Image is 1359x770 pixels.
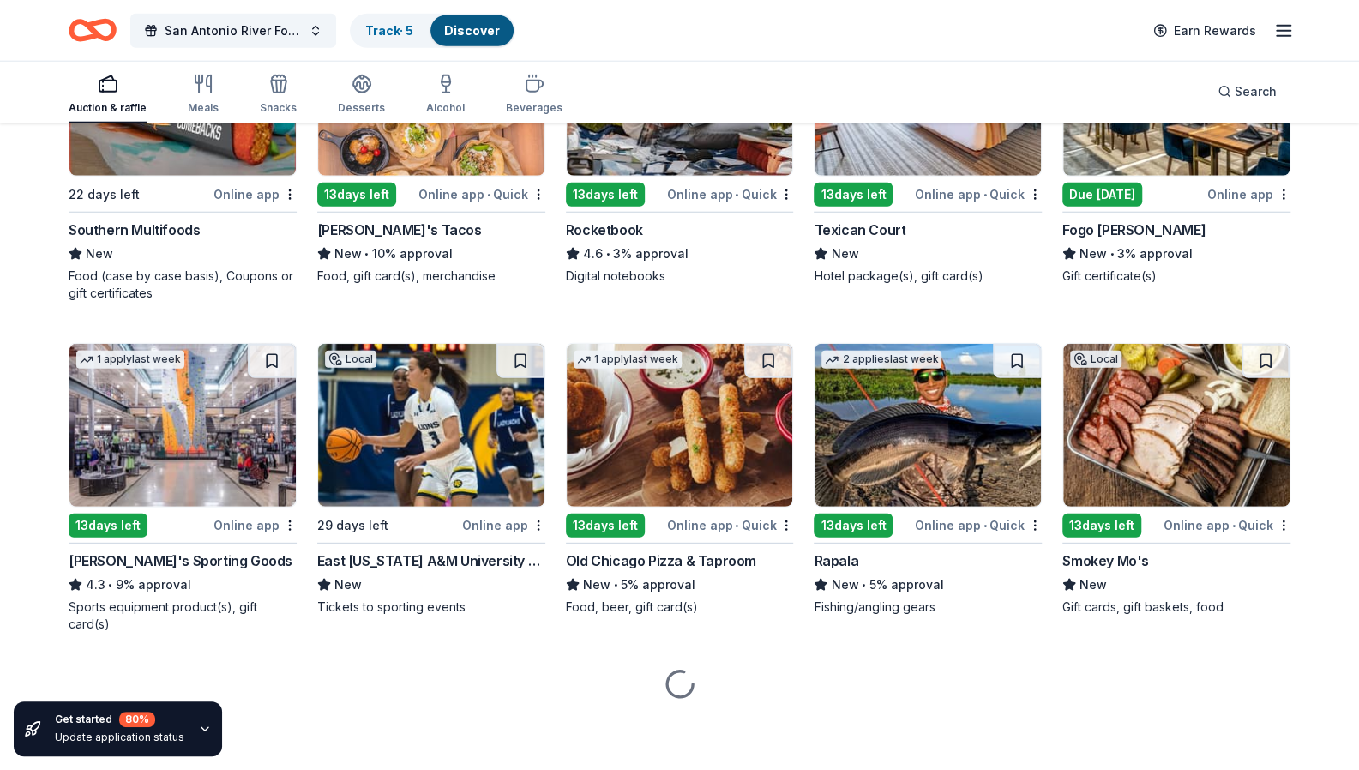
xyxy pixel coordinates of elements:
[983,188,987,202] span: •
[1079,574,1107,595] span: New
[1143,15,1266,46] a: Earn Rewards
[69,599,297,633] div: Sports equipment product(s), gift card(s)
[666,514,793,536] div: Online app Quick
[334,244,362,264] span: New
[119,712,155,727] div: 80 %
[317,343,545,616] a: Image for East Texas A&M University AthleticsLocal29 days leftOnline appEast [US_STATE] A&M Unive...
[338,101,385,115] div: Desserts
[108,578,112,592] span: •
[213,514,297,536] div: Online app
[821,351,941,369] div: 2 applies last week
[69,12,297,302] a: Image for Southern MultifoodsLocal22 days leftOnline appSouthern MultifoodsNewFood (case by case ...
[1164,514,1290,536] div: Online app Quick
[1062,343,1290,616] a: Image for Smokey Mo'sLocal13days leftOnline app•QuickSmokey Mo'sNewGift cards, gift baskets, food
[605,247,610,261] span: •
[735,188,738,202] span: •
[862,578,866,592] span: •
[814,343,1042,616] a: Image for Rapala2 applieslast week13days leftOnline app•QuickRapalaNew•5% approvalFishing/angling...
[365,23,413,38] a: Track· 5
[814,12,1042,285] a: Image for Texican CourtLocal13days leftOnline app•QuickTexican CourtNewHotel package(s), gift car...
[317,244,545,264] div: 10% approval
[1062,514,1141,538] div: 13 days left
[317,550,545,571] div: East [US_STATE] A&M University Athletics
[566,183,645,207] div: 13 days left
[1062,220,1206,240] div: Fogo [PERSON_NAME]
[566,599,794,616] div: Food, beer, gift card(s)
[566,12,794,285] a: Image for Rocketbook6 applieslast week13days leftOnline app•QuickRocketbook4.6•3% approvalDigital...
[426,67,465,123] button: Alcohol
[1062,268,1290,285] div: Gift certificate(s)
[1207,183,1290,205] div: Online app
[566,574,794,595] div: 5% approval
[814,268,1042,285] div: Hotel package(s), gift card(s)
[566,343,794,616] a: Image for Old Chicago Pizza & Taproom1 applylast week13days leftOnline app•QuickOld Chicago Pizza...
[317,12,545,285] a: Image for Torchy's Tacos1 applylast week13days leftOnline app•Quick[PERSON_NAME]'s TacosNew•10% a...
[666,183,793,205] div: Online app Quick
[583,574,610,595] span: New
[487,188,490,202] span: •
[613,578,617,592] span: •
[462,514,545,536] div: Online app
[814,183,893,207] div: 13 days left
[1070,351,1121,368] div: Local
[317,268,545,285] div: Food, gift card(s), merchandise
[69,344,296,507] img: Image for Dick's Sporting Goods
[69,514,147,538] div: 13 days left
[814,599,1042,616] div: Fishing/angling gears
[735,519,738,532] span: •
[86,574,105,595] span: 4.3
[69,550,292,571] div: [PERSON_NAME]'s Sporting Goods
[814,550,858,571] div: Rapala
[260,67,297,123] button: Snacks
[318,344,544,507] img: Image for East Texas A&M University Athletics
[86,244,113,264] span: New
[317,515,388,536] div: 29 days left
[1110,247,1115,261] span: •
[506,67,562,123] button: Beverages
[1062,12,1290,285] a: Image for Fogo de Chao3 applieslast weekDue [DATE]Online appFogo [PERSON_NAME]New•3% approvalGift...
[213,183,297,205] div: Online app
[814,220,905,240] div: Texican Court
[1062,183,1142,207] div: Due [DATE]
[69,343,297,633] a: Image for Dick's Sporting Goods1 applylast week13days leftOnline app[PERSON_NAME]'s Sporting Good...
[1232,519,1236,532] span: •
[69,268,297,302] div: Food (case by case basis), Coupons or gift certificates
[574,351,682,369] div: 1 apply last week
[188,67,219,123] button: Meals
[69,184,140,205] div: 22 days left
[69,101,147,115] div: Auction & raffle
[915,514,1042,536] div: Online app Quick
[69,10,117,51] a: Home
[831,244,858,264] span: New
[1235,81,1277,102] span: Search
[317,220,482,240] div: [PERSON_NAME]'s Tacos
[1062,244,1290,264] div: 3% approval
[55,731,184,744] div: Update application status
[1079,244,1107,264] span: New
[334,574,362,595] span: New
[566,550,756,571] div: Old Chicago Pizza & Taproom
[566,514,645,538] div: 13 days left
[165,21,302,41] span: San Antonio River Foundation Legacy Luncheon
[350,14,515,48] button: Track· 5Discover
[130,14,336,48] button: San Antonio River Foundation Legacy Luncheon
[566,220,643,240] div: Rocketbook
[1062,599,1290,616] div: Gift cards, gift baskets, food
[1063,344,1290,507] img: Image for Smokey Mo's
[1204,75,1290,109] button: Search
[814,514,893,538] div: 13 days left
[55,712,184,727] div: Get started
[583,244,603,264] span: 4.6
[364,247,369,261] span: •
[426,101,465,115] div: Alcohol
[188,101,219,115] div: Meals
[567,344,793,507] img: Image for Old Chicago Pizza & Taproom
[69,67,147,123] button: Auction & raffle
[69,574,297,595] div: 9% approval
[1062,550,1149,571] div: Smokey Mo's
[814,574,1042,595] div: 5% approval
[317,183,396,207] div: 13 days left
[506,101,562,115] div: Beverages
[418,183,545,205] div: Online app Quick
[915,183,1042,205] div: Online app Quick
